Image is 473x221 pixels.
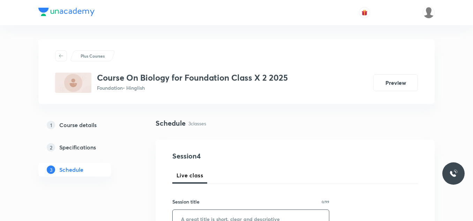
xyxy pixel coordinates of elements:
[322,200,329,204] p: 0/99
[59,121,97,129] h5: Course details
[59,165,83,174] h5: Schedule
[423,7,435,19] img: saransh sharma
[361,9,368,16] img: avatar
[172,198,200,205] h6: Session title
[97,73,288,83] h3: Course On Biology for Foundation Class X 2 2025
[38,8,95,18] a: Company Logo
[47,165,55,174] p: 3
[177,171,203,179] span: Live class
[188,120,206,127] p: 3 classes
[38,8,95,16] img: Company Logo
[47,121,55,129] p: 1
[59,143,96,152] h5: Specifications
[38,140,133,154] a: 2Specifications
[47,143,55,152] p: 2
[359,7,370,18] button: avatar
[97,84,288,91] p: Foundation • Hinglish
[81,53,105,59] p: Plus Courses
[156,118,186,128] h4: Schedule
[172,151,300,161] h4: Session 4
[373,74,418,91] button: Preview
[55,73,91,93] img: 5D0032D7-FAD8-4A1A-8758-874B0D5C2026_plus.png
[38,118,133,132] a: 1Course details
[449,169,458,178] img: ttu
